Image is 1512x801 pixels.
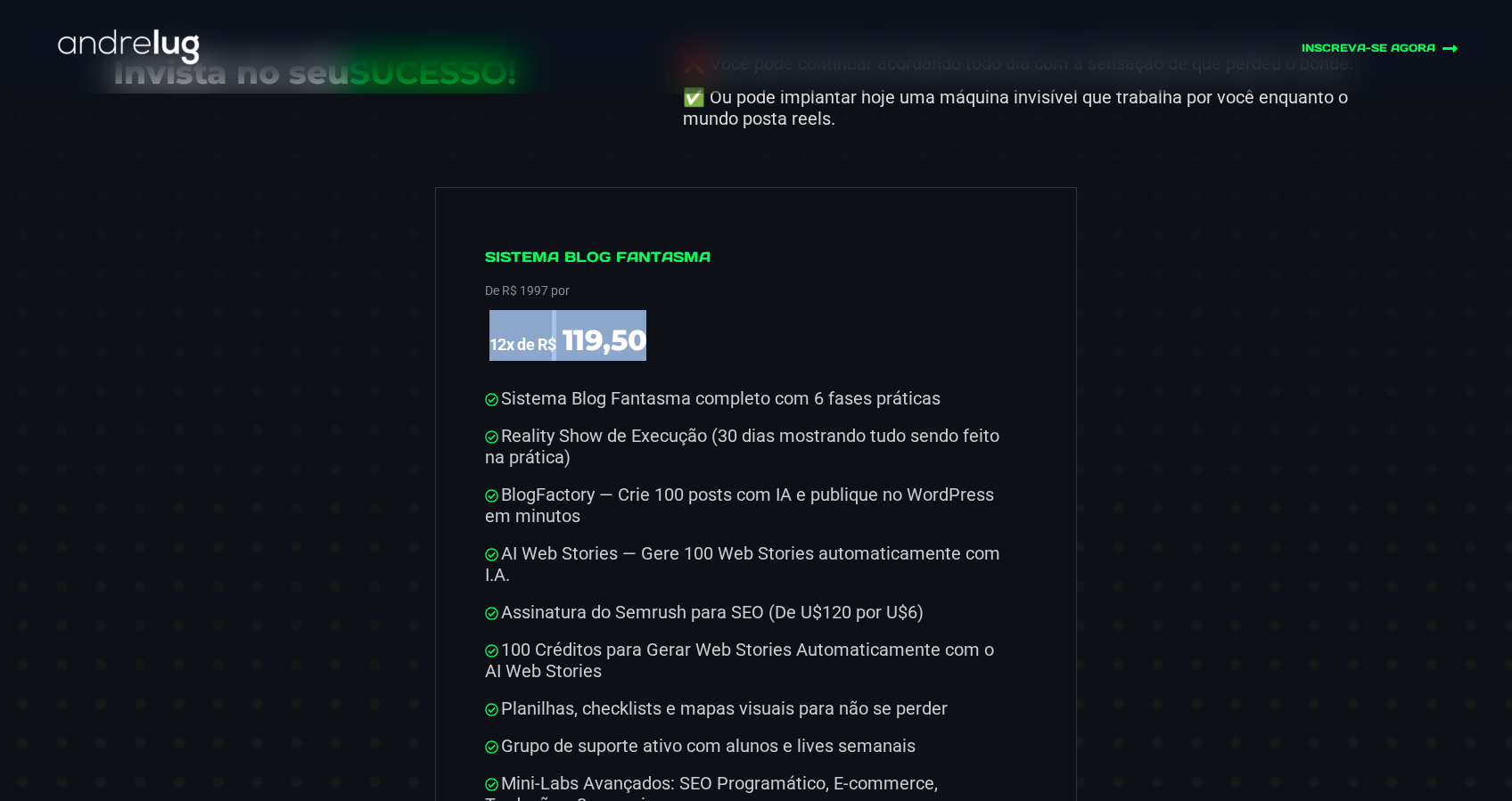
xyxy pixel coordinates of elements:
li: AI Web Stories — Gere 100 Web Stories automaticamente com I.A. [485,543,1010,585]
a: INSCREVA-SE AGORA [1028,40,1459,57]
p: ✅ Ou pode implantar hoje uma máquina invisível que trabalha por você enquanto o mundo posta reels. [683,86,1399,129]
h4: Sistema Blog Fantasma [485,249,1010,274]
li: Reality Show de Execução (30 dias mostrando tudo sendo feito na prática) [485,425,1010,468]
li: Assinatura do Semrush para SEO (De U$120 por U$6) [485,601,1010,623]
p: De R$ 1997 por [485,280,1010,301]
li: BlogFactory — Crie 100 posts com IA e publique no WordPress em minutos [485,484,1010,527]
li: Sistema Blog Fantasma completo com 6 fases práticas [485,388,1010,409]
li: Planilhas, checklists e mapas visuais para não se perder [485,698,1010,719]
li: 100 Créditos para Gerar Web Stories Automaticamente com o AI Web Stories [485,639,1010,682]
span: 119,50 [563,323,647,357]
sup: 12x de R$ [489,335,556,354]
li: Grupo de suporte ativo com alunos e lives semanais [485,735,1010,756]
